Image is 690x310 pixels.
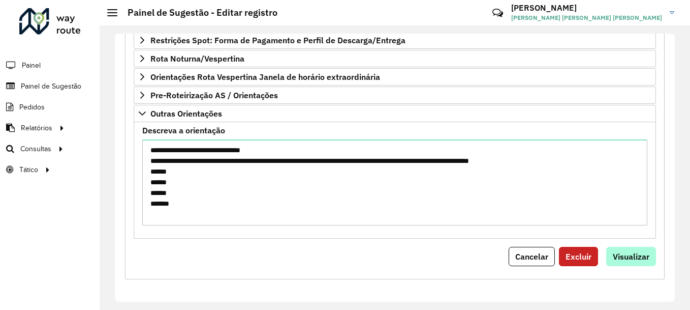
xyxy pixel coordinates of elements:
[509,247,555,266] button: Cancelar
[134,32,656,49] a: Restrições Spot: Forma de Pagamento e Perfil de Descarga/Entrega
[150,109,222,118] span: Outras Orientações
[613,251,649,262] span: Visualizar
[142,124,225,136] label: Descreva a orientação
[21,123,52,133] span: Relatórios
[117,7,277,18] h2: Painel de Sugestão - Editar registro
[134,87,656,104] a: Pre-Roteirização AS / Orientações
[20,144,51,154] span: Consultas
[511,3,662,13] h3: [PERSON_NAME]
[134,122,656,239] div: Outras Orientações
[487,2,509,24] a: Contato Rápido
[606,247,656,266] button: Visualizar
[511,13,662,22] span: [PERSON_NAME] [PERSON_NAME] [PERSON_NAME]
[134,68,656,86] a: Orientações Rota Vespertina Janela de horário extraordinária
[19,164,38,175] span: Tático
[134,105,656,122] a: Outras Orientações
[19,102,45,112] span: Pedidos
[22,60,41,71] span: Painel
[559,247,598,266] button: Excluir
[515,251,548,262] span: Cancelar
[150,91,278,99] span: Pre-Roteirização AS / Orientações
[566,251,591,262] span: Excluir
[134,50,656,67] a: Rota Noturna/Vespertina
[150,73,380,81] span: Orientações Rota Vespertina Janela de horário extraordinária
[21,81,81,92] span: Painel de Sugestão
[150,54,244,63] span: Rota Noturna/Vespertina
[150,36,405,44] span: Restrições Spot: Forma de Pagamento e Perfil de Descarga/Entrega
